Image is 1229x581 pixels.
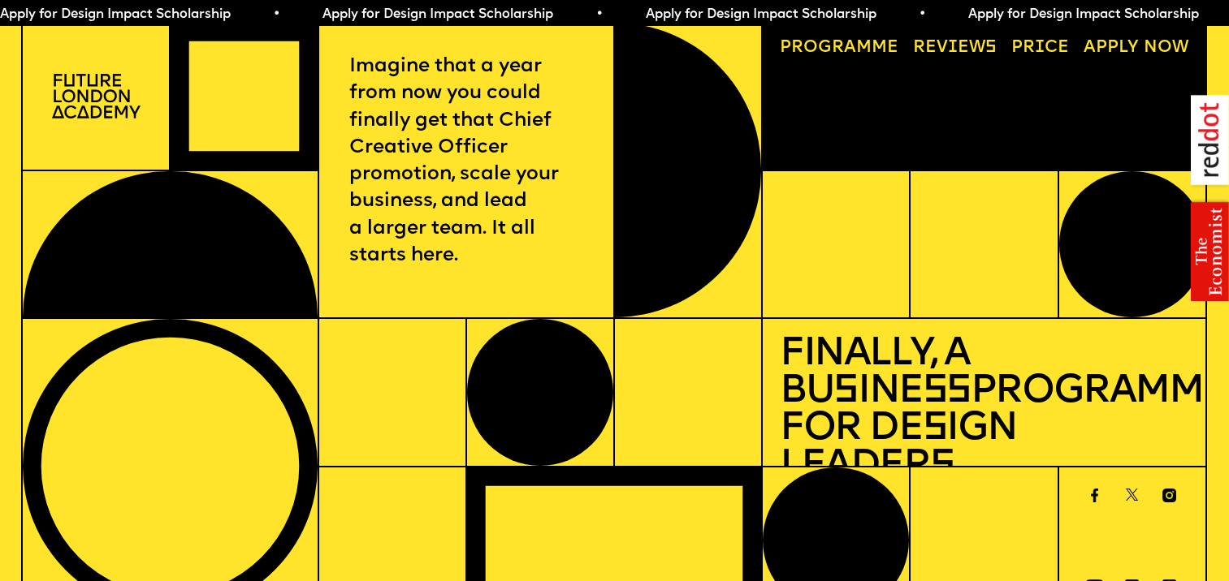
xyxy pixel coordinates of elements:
p: Imagine that a year from now you could finally get that Chief Creative Officer promotion, scale y... [349,54,582,269]
span: ss [923,372,971,411]
h1: Finally, a Bu ine Programme for De ign Leader [780,336,1188,485]
span: • [595,8,603,21]
a: Reviews [905,32,1006,66]
span: s [930,447,954,486]
span: s [833,372,858,411]
a: Apply now [1075,32,1197,66]
span: s [923,410,947,449]
span: • [919,8,926,21]
a: Programme [772,32,907,66]
a: Price [1002,32,1077,66]
span: a [844,39,856,56]
span: • [273,8,280,21]
span: A [1084,39,1096,56]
